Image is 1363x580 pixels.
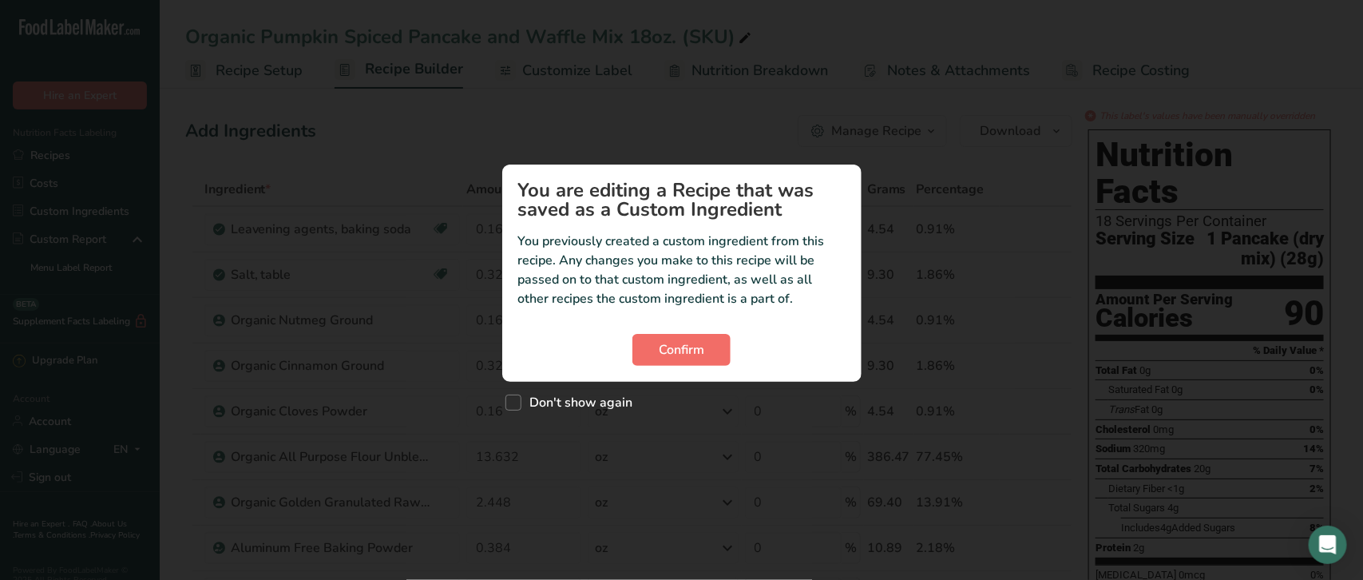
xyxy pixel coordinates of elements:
h1: You are editing a Recipe that was saved as a Custom Ingredient [518,181,846,219]
span: Confirm [659,340,704,360]
span: Don't show again [521,395,633,411]
button: Confirm [632,334,731,366]
div: Open Intercom Messenger [1309,526,1347,564]
p: You previously created a custom ingredient from this recipe. Any changes you make to this recipe ... [518,232,846,308]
